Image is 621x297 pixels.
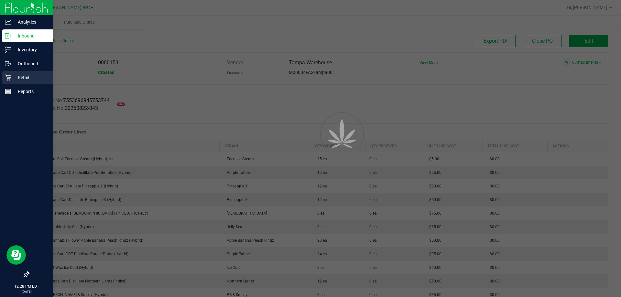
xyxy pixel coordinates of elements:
inline-svg: Reports [5,88,11,95]
inline-svg: Outbound [5,60,11,67]
p: Retail [11,74,50,81]
p: Outbound [11,60,50,68]
p: Analytics [11,18,50,26]
iframe: Resource center [6,245,26,265]
p: 12:28 PM EDT [3,283,50,289]
inline-svg: Retail [5,74,11,81]
inline-svg: Inventory [5,47,11,53]
p: Inbound [11,32,50,40]
inline-svg: Inbound [5,33,11,39]
p: Reports [11,88,50,95]
p: [DATE] [3,289,50,294]
inline-svg: Analytics [5,19,11,25]
p: Inventory [11,46,50,54]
